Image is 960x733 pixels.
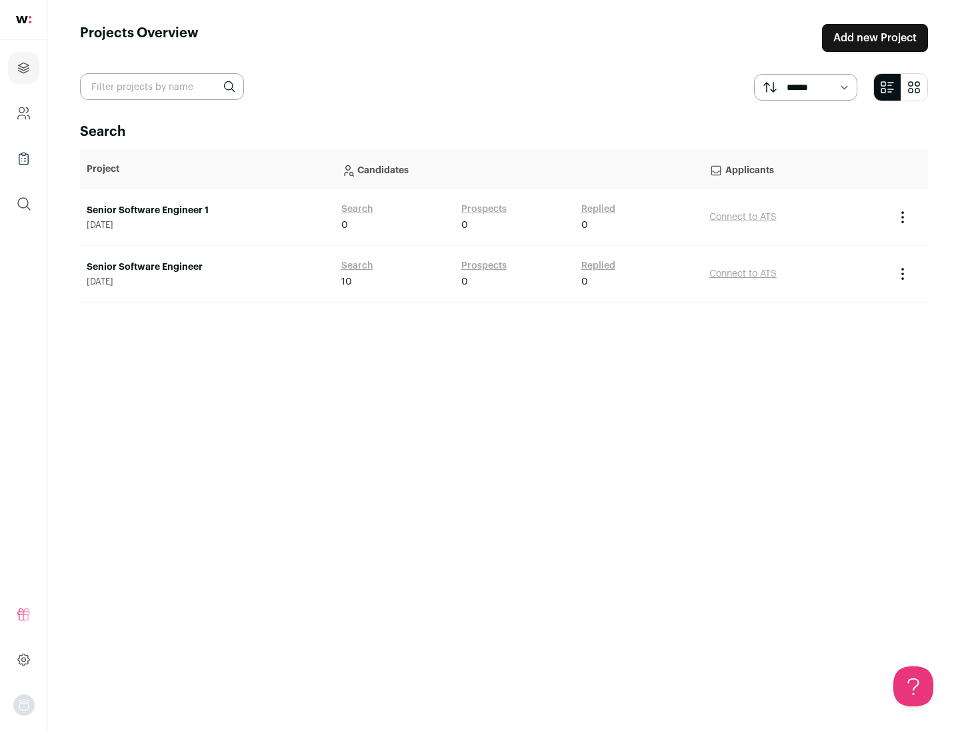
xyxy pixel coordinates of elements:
span: 0 [581,275,588,289]
p: Applicants [709,156,881,183]
a: Replied [581,259,615,273]
a: Search [341,203,373,216]
a: Company Lists [8,143,39,175]
input: Filter projects by name [80,73,244,100]
a: Projects [8,52,39,84]
a: Company and ATS Settings [8,97,39,129]
a: Senior Software Engineer [87,261,328,274]
span: [DATE] [87,220,328,231]
a: Prospects [461,259,507,273]
a: Replied [581,203,615,216]
a: Senior Software Engineer 1 [87,204,328,217]
span: [DATE] [87,277,328,287]
button: Project Actions [895,266,911,282]
button: Project Actions [895,209,911,225]
span: 10 [341,275,352,289]
p: Project [87,163,328,176]
h2: Search [80,123,928,141]
a: Search [341,259,373,273]
p: Candidates [341,156,696,183]
span: 0 [341,219,348,232]
img: nopic.png [13,694,35,716]
a: Add new Project [822,24,928,52]
a: Connect to ATS [709,269,777,279]
span: 0 [461,219,468,232]
h1: Projects Overview [80,24,199,52]
a: Prospects [461,203,507,216]
button: Open dropdown [13,694,35,716]
span: 0 [581,219,588,232]
a: Connect to ATS [709,213,777,222]
span: 0 [461,275,468,289]
img: wellfound-shorthand-0d5821cbd27db2630d0214b213865d53afaa358527fdda9d0ea32b1df1b89c2c.svg [16,16,31,23]
iframe: Toggle Customer Support [893,666,933,706]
